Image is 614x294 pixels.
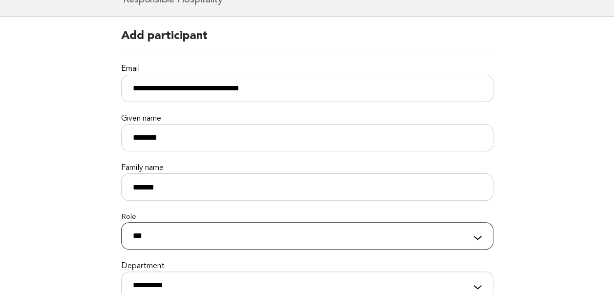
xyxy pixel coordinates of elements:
[121,64,493,74] label: Email
[121,212,493,222] label: Role
[121,163,493,173] label: Family name
[121,261,493,272] label: Department
[121,28,493,52] h2: Add participant
[121,114,493,124] label: Given name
